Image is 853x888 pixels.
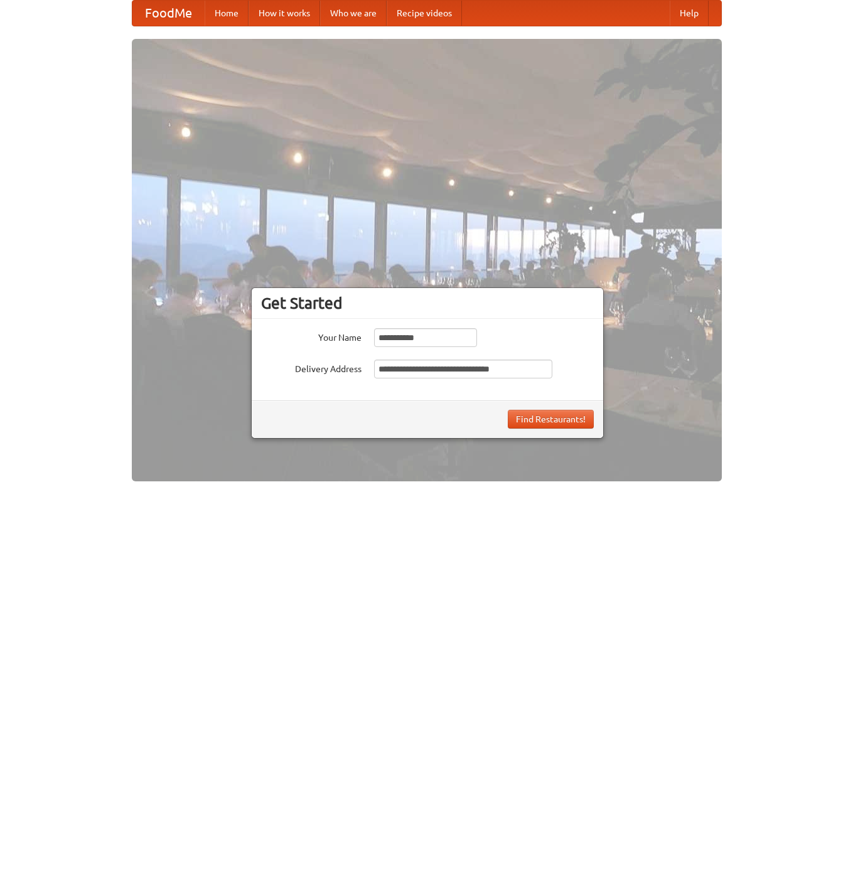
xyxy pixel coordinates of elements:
h3: Get Started [261,294,594,313]
button: Find Restaurants! [508,410,594,429]
a: How it works [249,1,320,26]
a: FoodMe [132,1,205,26]
label: Delivery Address [261,360,362,375]
a: Who we are [320,1,387,26]
a: Help [670,1,709,26]
a: Recipe videos [387,1,462,26]
label: Your Name [261,328,362,344]
a: Home [205,1,249,26]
